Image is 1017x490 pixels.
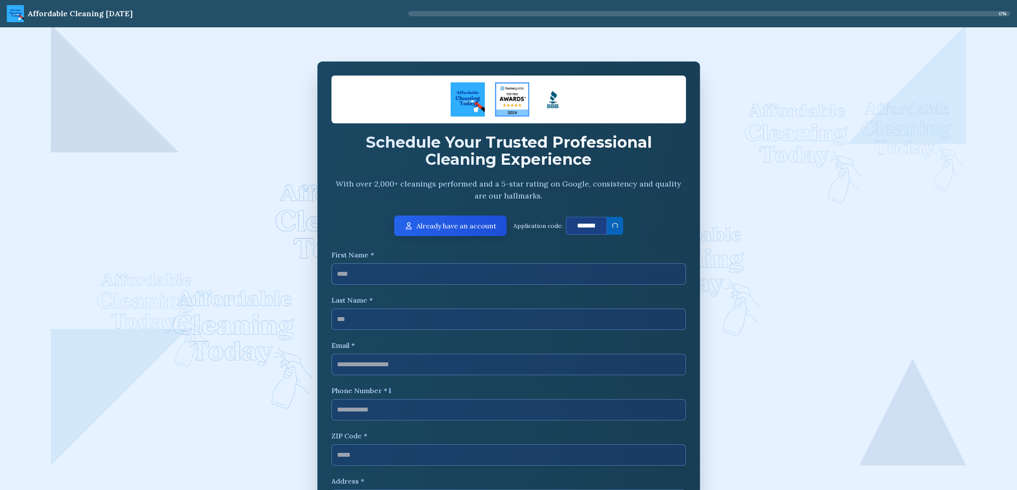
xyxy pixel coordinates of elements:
div: Affordable Cleaning [DATE] [27,8,133,20]
div: Phone Number *ℹ [331,385,391,397]
span: 0 % [999,10,1007,17]
img: Four Seasons Cleaning [495,82,529,117]
p: With over 2,000+ cleanings performed and a 5-star rating on Google, consistency and quality are o... [331,178,686,202]
label: ZIP Code * [331,431,686,441]
label: Address * [331,476,686,486]
label: Phone Number * [331,385,391,396]
img: ACT Logo [451,82,485,117]
p: Application code: [513,222,563,230]
h2: Schedule Your Trusted Professional Cleaning Experience [331,134,686,168]
img: Logo Square [536,82,570,117]
span: ℹ [389,385,391,396]
label: Email * [331,340,686,350]
button: Already have an account [394,216,507,236]
img: ACT Logo [7,5,24,22]
label: Last Name * [331,295,686,305]
label: First Name * [331,250,686,260]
